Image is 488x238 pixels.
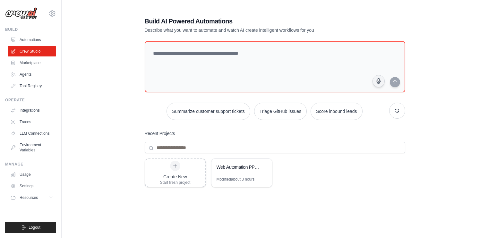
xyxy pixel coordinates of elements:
[8,35,56,45] a: Automations
[145,27,360,33] p: Describe what you want to automate and watch AI create intelligent workflows for you
[8,81,56,91] a: Tool Registry
[217,164,261,170] div: Web Automation PPT Animation Generator
[145,130,175,137] h3: Recent Projects
[5,7,37,20] img: Logo
[160,180,191,185] div: Start fresh project
[29,225,40,230] span: Logout
[8,46,56,56] a: Crew Studio
[8,140,56,155] a: Environment Variables
[8,181,56,191] a: Settings
[5,162,56,167] div: Manage
[5,98,56,103] div: Operate
[311,103,363,120] button: Score inbound leads
[8,69,56,80] a: Agents
[8,58,56,68] a: Marketplace
[160,174,191,180] div: Create New
[20,195,38,200] span: Resources
[167,103,250,120] button: Summarize customer support tickets
[145,17,360,26] h1: Build AI Powered Automations
[8,192,56,203] button: Resources
[5,222,56,233] button: Logout
[372,75,385,87] button: Click to speak your automation idea
[8,169,56,180] a: Usage
[5,27,56,32] div: Build
[8,105,56,115] a: Integrations
[8,117,56,127] a: Traces
[8,128,56,139] a: LLM Connections
[389,103,405,119] button: Get new suggestions
[217,177,255,182] div: Modified about 3 hours
[254,103,307,120] button: Triage GitHub issues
